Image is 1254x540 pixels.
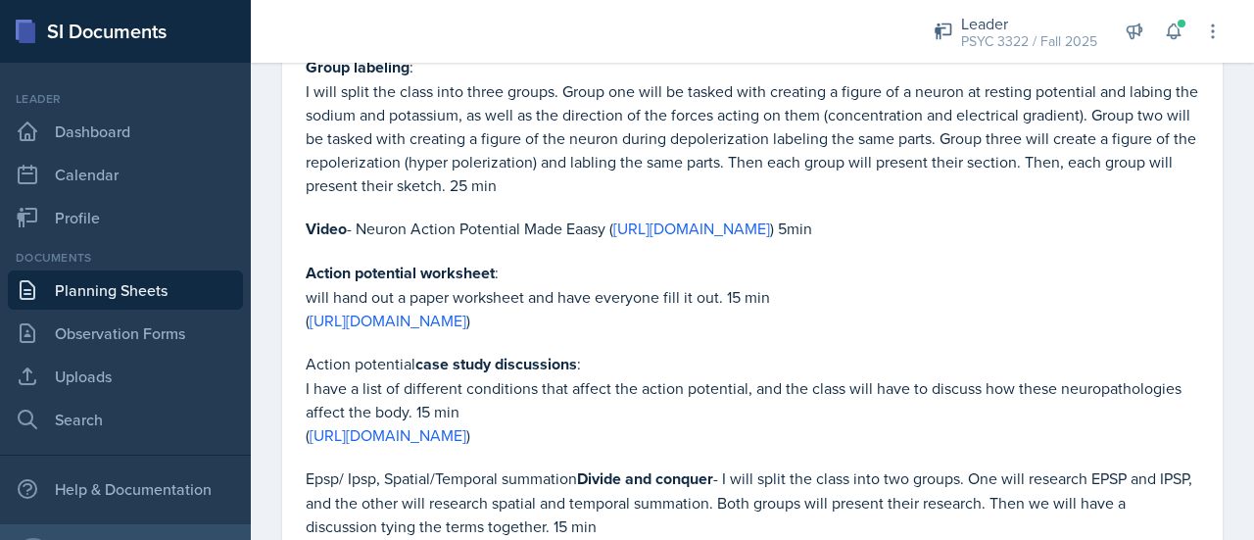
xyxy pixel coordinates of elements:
p: ( ) [306,309,1199,332]
div: Documents [8,249,243,267]
a: Observation Forms [8,314,243,353]
strong: Action potential worksheet [306,262,495,284]
strong: Group labeling [306,56,410,78]
p: - Neuron Action Potential Made Eaasy ( ) 5min [306,217,1199,241]
a: Profile [8,198,243,237]
a: Dashboard [8,112,243,151]
a: Uploads [8,357,243,396]
a: Search [8,400,243,439]
a: [URL][DOMAIN_NAME] [310,310,466,331]
a: [URL][DOMAIN_NAME] [310,424,466,446]
strong: Divide and conquer [577,467,713,490]
p: ( ) [306,423,1199,447]
p: : [306,55,1199,79]
div: Help & Documentation [8,469,243,509]
p: I have a list of different conditions that affect the action potential, and the class will have t... [306,376,1199,423]
div: PSYC 3322 / Fall 2025 [961,31,1097,52]
a: Calendar [8,155,243,194]
a: [URL][DOMAIN_NAME] [613,218,770,239]
div: Leader [961,12,1097,35]
p: Epsp/ Ipsp, Spatial/Temporal summation - I will split the class into two groups. One will researc... [306,466,1199,538]
p: Action potential : [306,352,1199,376]
a: Planning Sheets [8,270,243,310]
p: I will split the class into three groups. Group one will be tasked with creating a figure of a ne... [306,79,1199,197]
strong: case study discussions [415,353,577,375]
p: : [306,261,1199,285]
div: Leader [8,90,243,108]
strong: Video [306,218,347,240]
p: will hand out a paper worksheet and have everyone fill it out. 15 min [306,285,1199,309]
